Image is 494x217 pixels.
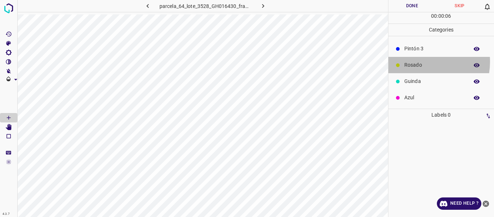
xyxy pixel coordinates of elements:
p: 06 [445,12,451,20]
p: Labels 0 [391,109,492,121]
a: Need Help ? [437,197,481,210]
p: Azul [404,94,465,101]
p: Pintón 3 [404,45,465,53]
p: 00 [438,12,444,20]
p: Rosado [404,61,465,69]
div: 4.3.7 [1,211,12,217]
button: close-help [481,197,490,210]
p: Guinda [404,78,465,85]
h6: parcela_64_lote_3528_GH016430_frame_00150_145111.jpg [159,2,252,12]
img: logo [2,2,15,15]
div: : : [431,12,451,24]
p: 00 [431,12,437,20]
